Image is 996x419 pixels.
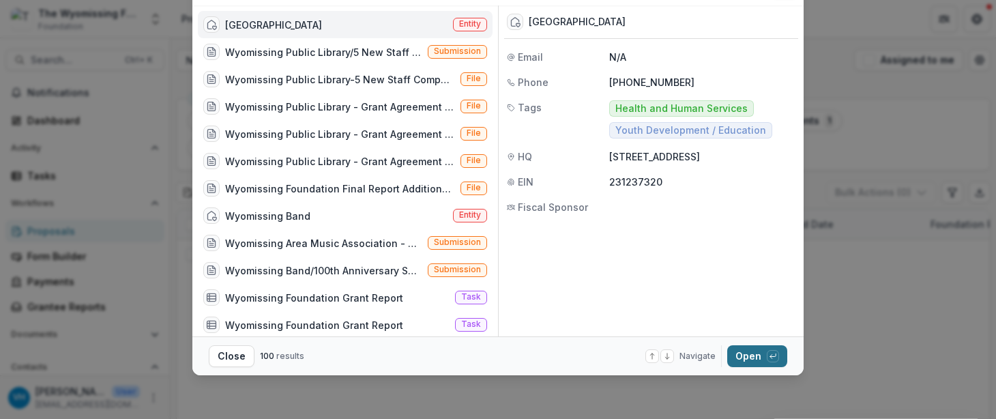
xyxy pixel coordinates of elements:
div: Wyomissing Public Library-5 New Staff Computers.pdf [225,72,455,87]
p: [STREET_ADDRESS] [609,149,795,164]
span: Submission [434,237,481,247]
span: HQ [518,149,532,164]
div: Wyomissing Foundation Grant Report [225,291,403,305]
div: Wyomissing Band/100th Anniversary Sponsorship [225,263,422,278]
div: Wyomissing Public Library - Grant Agreement - [DATE].pdf [225,100,455,114]
div: [GEOGRAPHIC_DATA] [225,18,322,32]
div: Wyomissing Public Library/5 New Staff Computers & Installation [225,45,422,59]
span: Navigate [679,350,716,362]
span: Phone [518,75,548,89]
span: EIN [518,175,533,189]
span: Submission [434,46,481,56]
div: Wyomissing Foundation Final Report Additional Materials.pdf [225,182,455,196]
div: [GEOGRAPHIC_DATA] [529,16,626,28]
span: File [467,74,481,83]
span: 100 [260,351,274,361]
span: Task [461,292,481,302]
span: Youth Development / Education [615,125,766,136]
span: File [467,183,481,192]
p: 231237320 [609,175,795,189]
span: Tags [518,100,542,115]
p: [PHONE_NUMBER] [609,75,795,89]
div: Wyomissing Area Music Association - 2024 - Letter of Intent [225,236,422,250]
span: File [467,128,481,138]
div: Wyomissing Public Library - Grant Agreement - [DATE] - Signed.pdf [225,127,455,141]
div: Wyomissing Public Library - Grant Agreement - [DATE] - Signed - Signed.pdf [225,154,455,169]
span: File [467,156,481,165]
button: Close [209,345,254,367]
button: Open [727,345,787,367]
span: results [276,351,304,361]
span: Submission [434,265,481,274]
span: File [467,101,481,111]
span: Health and Human Services [615,103,748,115]
p: N/A [609,50,795,64]
span: Email [518,50,543,64]
span: Fiscal Sponsor [518,200,588,214]
span: Entity [459,210,481,220]
span: Entity [459,19,481,29]
div: Wyomissing Band [225,209,310,223]
div: Wyomissing Foundation Grant Report [225,318,403,332]
span: Task [461,319,481,329]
